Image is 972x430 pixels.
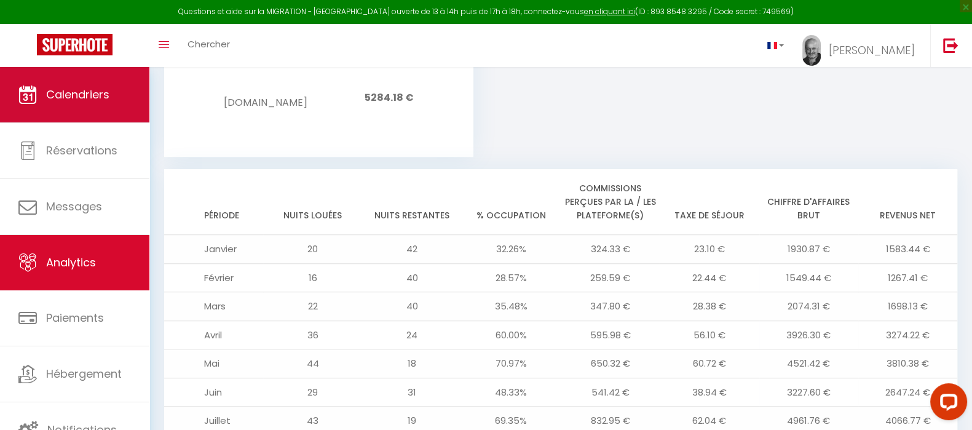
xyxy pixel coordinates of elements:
[462,321,561,349] td: 60.00%
[858,349,957,378] td: 3810.38 €
[660,321,759,349] td: 56.10 €
[660,349,759,378] td: 60.72 €
[858,263,957,292] td: 1267.41 €
[263,349,362,378] td: 44
[363,321,462,349] td: 24
[178,24,239,67] a: Chercher
[920,378,972,430] iframe: LiveChat chat widget
[829,42,915,58] span: [PERSON_NAME]
[759,292,858,321] td: 2074.31 €
[363,349,462,378] td: 18
[561,292,660,321] td: 347.80 €
[263,378,362,407] td: 29
[164,234,263,263] td: Janvier
[660,169,759,235] th: Taxe de séjour
[164,292,263,321] td: Mars
[561,321,660,349] td: 595.98 €
[164,169,263,235] th: Période
[462,378,561,407] td: 48.33%
[164,263,263,292] td: Février
[561,234,660,263] td: 324.33 €
[858,321,957,349] td: 3274.22 €
[759,169,858,235] th: Chiffre d'affaires brut
[660,378,759,407] td: 38.94 €
[462,263,561,292] td: 28.57%
[363,234,462,263] td: 42
[561,263,660,292] td: 259.59 €
[46,143,117,158] span: Réservations
[802,35,821,66] img: ...
[188,38,230,50] span: Chercher
[462,349,561,378] td: 70.97%
[363,378,462,407] td: 31
[462,292,561,321] td: 35.48%
[363,263,462,292] td: 40
[363,292,462,321] td: 40
[561,378,660,407] td: 541.42 €
[759,321,858,349] td: 3926.30 €
[462,169,561,235] th: % Occupation
[759,263,858,292] td: 1549.44 €
[858,292,957,321] td: 1698.13 €
[263,321,362,349] td: 36
[660,292,759,321] td: 28.38 €
[363,169,462,235] th: Nuits restantes
[263,263,362,292] td: 16
[561,349,660,378] td: 650.32 €
[660,263,759,292] td: 22.44 €
[858,378,957,407] td: 2647.24 €
[365,90,414,105] span: 5284.18 €
[164,378,263,407] td: Juin
[759,378,858,407] td: 3227.60 €
[858,234,957,263] td: 1583.44 €
[46,255,96,270] span: Analytics
[263,169,362,235] th: Nuits louées
[660,234,759,263] td: 23.10 €
[793,24,930,67] a: ... [PERSON_NAME]
[584,6,635,17] a: en cliquant ici
[46,310,104,325] span: Paiements
[164,349,263,378] td: Mai
[46,366,122,381] span: Hébergement
[263,234,362,263] td: 20
[164,321,263,349] td: Avril
[858,169,957,235] th: Revenus net
[759,349,858,378] td: 4521.42 €
[46,199,102,214] span: Messages
[561,169,660,235] th: Commissions perçues par la / les plateforme(s)
[943,38,958,53] img: logout
[759,234,858,263] td: 1930.87 €
[46,87,109,102] span: Calendriers
[462,234,561,263] td: 32.26%
[224,82,307,114] td: [DOMAIN_NAME]
[37,34,113,55] img: Super Booking
[263,292,362,321] td: 22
